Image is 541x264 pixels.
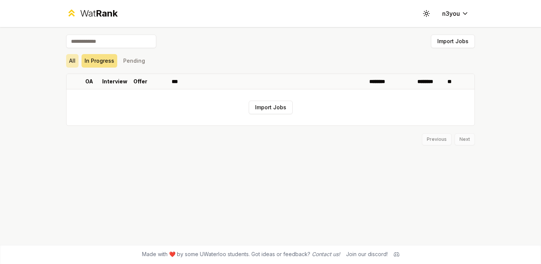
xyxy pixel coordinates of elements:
[142,250,340,258] span: Made with ❤️ by some UWaterloo students. Got ideas or feedback?
[102,78,127,85] p: Interview
[442,9,460,18] span: n3you
[431,35,475,48] button: Import Jobs
[312,251,340,257] a: Contact us!
[436,7,475,20] button: n3you
[120,54,148,68] button: Pending
[346,250,388,258] div: Join our discord!
[80,8,118,20] div: Wat
[66,8,118,20] a: WatRank
[66,54,79,68] button: All
[249,101,293,114] button: Import Jobs
[133,78,147,85] p: Offer
[82,54,117,68] button: In Progress
[85,78,93,85] p: OA
[96,8,118,19] span: Rank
